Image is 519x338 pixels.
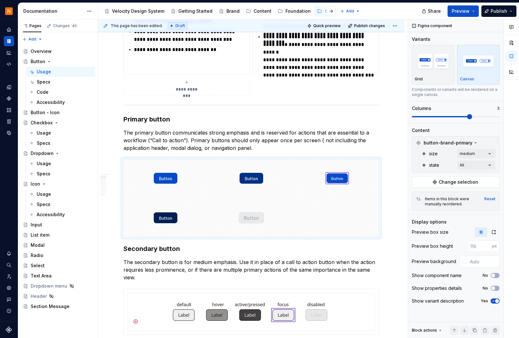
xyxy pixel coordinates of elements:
div: Input [31,222,42,228]
div: Page tree [102,5,337,18]
div: Dropdown [31,150,54,157]
h3: Primary button [123,115,379,124]
div: Usage [37,130,51,136]
div: Show component name [412,272,462,279]
button: Change selection [412,176,500,188]
span: Publish [491,8,507,14]
span: Quick preview [313,23,341,28]
div: Contact support [4,294,14,305]
div: Show properties details [412,285,462,291]
a: Button [20,56,95,67]
img: placeholder [460,49,497,72]
div: Header [31,293,47,299]
p: 3 [497,106,500,111]
div: Page tree [20,46,95,312]
a: Specs [26,77,95,87]
button: Quick preview [305,21,344,30]
div: Block actions [412,326,443,335]
button: Preview [448,5,479,17]
img: bb28370b-b938-4458-ba0e-c5bddf6d21d4.png [5,7,13,15]
div: Text Area [31,273,52,279]
a: Text Area [20,271,95,281]
button: Reset [484,196,495,202]
a: Radio [20,250,95,261]
a: Foundation [275,6,313,16]
h3: Secondary button [123,244,379,253]
div: Specs [37,140,50,146]
img: placeholder [415,49,452,72]
input: 116 [468,240,492,252]
span: Change selection [439,179,478,185]
div: Components [4,93,14,104]
div: Preview background [412,258,456,265]
div: Accessibility [37,99,65,106]
div: Preview box height [412,243,453,249]
a: Specs [26,199,95,209]
div: Usage [37,191,51,197]
span: Publish changes [354,23,385,28]
a: Accessibility [26,209,95,220]
button: Share [419,5,445,17]
a: Assets [4,105,14,115]
span: state [429,162,439,168]
div: Dropdown menu [31,283,67,289]
div: Brand [226,8,240,14]
div: Preview box size [412,229,449,235]
div: Display options [412,219,447,225]
div: Button - Icon [31,109,60,116]
div: List item [31,232,49,238]
a: Brand [216,6,242,16]
div: Section Message [31,303,70,310]
a: Code automation [4,59,14,69]
a: Usage [26,158,95,169]
button: medium [457,149,495,158]
div: Usage [37,160,51,167]
div: Documentation [23,8,84,14]
button: placeholderGrid [412,45,455,84]
div: Show variant description [412,298,464,304]
span: Share [428,8,441,14]
div: Specs [37,79,50,85]
span: Preview [452,8,470,14]
span: This page has been edited. [111,23,163,28]
a: Usage [26,189,95,199]
div: Accessibility [37,211,65,218]
span: 41 [71,23,77,28]
div: Home [4,25,14,35]
p: px [492,244,497,249]
div: Storybook stories [4,116,14,127]
button: Add [20,35,44,44]
p: The secondary button is for medium emphasis. Use it in place of a call to action button when the ... [123,258,379,281]
div: Columns [412,105,431,112]
span: size [429,151,438,157]
div: All [460,163,464,168]
a: Icon [20,179,95,189]
div: Content [412,127,430,134]
div: Overview [31,48,52,55]
a: Specs [26,138,95,148]
button: Notifications [4,248,14,259]
a: Dropdown [20,148,95,158]
svg: Supernova Logo [6,327,12,333]
a: Header [20,291,95,301]
a: Velocity Design System [102,6,167,16]
a: Usage [26,128,95,138]
div: Select [31,262,45,269]
div: Velocity Design System [112,8,164,14]
div: Search ⌘K [4,260,14,270]
div: Icon [31,181,40,187]
a: Design tokens [4,82,14,92]
p: The primary button communicates strong emphasis and is reserved for actions that are essential to... [123,129,379,152]
label: No [483,273,488,278]
a: Checkbox [20,118,95,128]
a: Data sources [4,128,14,138]
a: Invite team [4,271,14,282]
a: Usage [26,67,95,77]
